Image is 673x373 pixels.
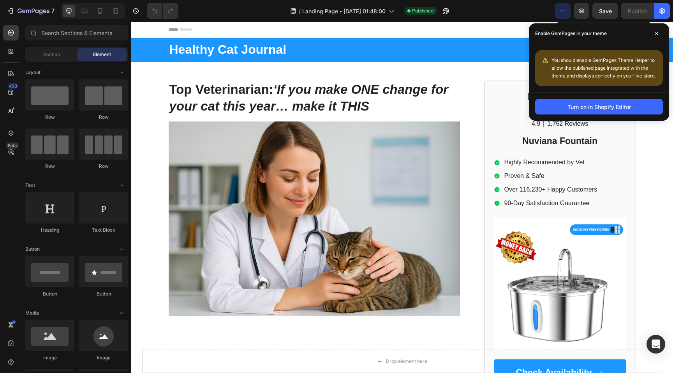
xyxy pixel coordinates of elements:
[131,22,673,373] iframe: Design area
[535,99,663,114] button: Turn on in Shopify Editor
[567,103,631,111] div: Turn on in Shopify Editor
[116,179,128,192] span: Toggle open
[373,164,466,172] p: Over 116,230+ Happy Customers
[400,98,409,106] p: 4.9
[25,182,35,189] span: Text
[373,137,466,145] p: Highly Recommended by Vet
[299,7,301,15] span: /
[79,114,128,121] div: Row
[363,69,495,82] h2: Recommended
[7,83,19,89] div: 450
[3,3,58,19] button: 7
[599,8,612,14] span: Save
[25,246,40,253] span: Button
[551,57,656,79] span: You should enable GemPages Theme Helper to allow the published page integrated with the theme and...
[25,114,74,121] div: Row
[647,335,665,354] div: Open Intercom Messenger
[25,354,74,361] div: Image
[535,30,607,37] p: Enable GemPages in your theme
[25,163,74,170] div: Row
[416,98,457,106] p: 1,752 Reviews
[116,66,128,79] span: Toggle open
[628,7,647,15] div: Publish
[25,290,74,297] div: Button
[273,24,504,32] p: Trending in [GEOGRAPHIC_DATA]
[38,21,155,35] strong: Healthy Cat Journal
[621,3,654,19] button: Publish
[79,354,128,361] div: Image
[93,51,111,58] span: Element
[37,100,329,294] img: gempages_557300649306358616-350e07e4-5e86-4b86-b32a-86638464f36e.png
[412,98,413,106] p: |
[6,143,19,149] div: Beta
[302,7,386,15] span: Landing Page - [DATE] 01:48:00
[363,196,495,328] img: gempages_557300649306358616-a0b96913-cde3-44d1-8470-192f6a03dfec.jpg
[412,7,433,14] span: Published
[373,150,466,158] p: Proven & Safe
[79,290,128,297] div: Button
[116,243,128,255] span: Toggle open
[592,3,618,19] button: Save
[51,6,55,16] p: 7
[79,227,128,234] div: Text Block
[25,310,39,317] span: Media
[38,60,142,75] strong: Top Veterinarian:
[255,336,296,343] div: Drop element here
[116,307,128,319] span: Toggle open
[25,25,128,40] input: Search Sections & Elements
[25,69,41,76] span: Layout
[25,227,74,234] div: Heading
[43,51,60,58] span: Section
[373,178,466,186] p: 90-Day Satisfaction Guarantee
[147,3,178,19] div: Undo/Redo
[38,60,317,91] strong: ‘If you make ONE change for your cat this year… make it THIS
[363,113,495,126] h2: Nuviana Fountain
[79,163,128,170] div: Row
